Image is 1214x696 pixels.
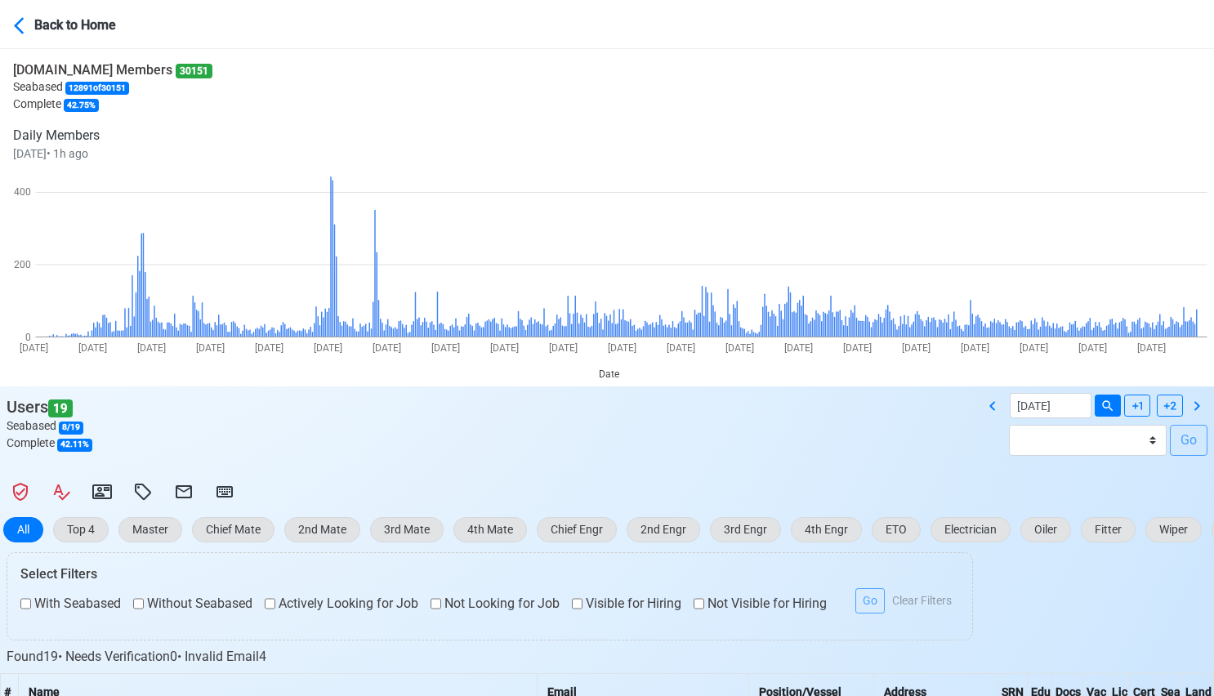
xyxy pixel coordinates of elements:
span: 12891 of 30151 [65,82,129,95]
button: Wiper [1145,517,1202,542]
input: Visible for Hiring [572,594,582,613]
text: [DATE] [843,342,872,354]
p: Complete [13,96,212,113]
h6: Select Filters [20,566,959,582]
input: Not Looking for Job [431,594,441,613]
button: ETO [872,517,921,542]
text: [DATE] [196,342,225,354]
p: Seabased [13,78,212,96]
text: [DATE] [314,342,342,354]
text: [DATE] [1020,342,1048,354]
button: Back to Home [13,5,158,43]
text: [DATE] [608,342,636,354]
button: Top 4 [53,517,109,542]
label: Visible for Hiring [572,594,681,613]
span: 19 [48,399,73,418]
text: [DATE] [961,342,989,354]
p: Daily Members [13,126,212,145]
button: Chief Engr [537,517,617,542]
text: [DATE] [784,342,813,354]
p: [DATE] • 1h ago [13,145,212,163]
text: 400 [14,186,31,198]
text: [DATE] [667,342,695,354]
text: [DATE] [1078,342,1107,354]
span: 30151 [176,64,212,78]
text: 200 [14,259,31,270]
text: 0 [25,332,31,343]
span: 42.75 % [64,99,99,112]
button: Chief Mate [192,517,274,542]
button: Go [855,588,885,613]
button: Fitter [1081,517,1136,542]
label: Actively Looking for Job [265,594,418,613]
h6: [DOMAIN_NAME] Members [13,62,212,78]
span: 8 / 19 [59,422,83,435]
text: [DATE] [725,342,754,354]
button: 3rd Engr [710,517,781,542]
button: Electrician [931,517,1011,542]
label: Not Looking for Job [431,594,560,613]
text: Date [599,368,619,380]
button: Oiler [1020,517,1071,542]
text: [DATE] [1137,342,1166,354]
text: [DATE] [431,342,460,354]
text: [DATE] [255,342,283,354]
text: [DATE] [20,342,48,354]
span: 42.11 % [57,439,92,452]
button: 2nd Mate [284,517,360,542]
text: [DATE] [78,342,107,354]
text: [DATE] [490,342,519,354]
text: [DATE] [373,342,401,354]
input: Without Seabased [133,594,144,613]
text: [DATE] [902,342,931,354]
div: Back to Home [34,12,157,35]
text: [DATE] [549,342,578,354]
button: 4th Mate [453,517,527,542]
button: Go [1170,425,1207,456]
label: Without Seabased [133,594,252,613]
input: Actively Looking for Job [265,594,275,613]
input: With Seabased [20,594,31,613]
input: Not Visible for Hiring [694,594,704,613]
label: With Seabased [20,594,121,613]
button: All [3,517,43,542]
button: 3rd Mate [370,517,444,542]
button: 4th Engr [791,517,862,542]
button: 2nd Engr [627,517,700,542]
button: Master [118,517,182,542]
text: [DATE] [137,342,166,354]
label: Not Visible for Hiring [694,594,827,613]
